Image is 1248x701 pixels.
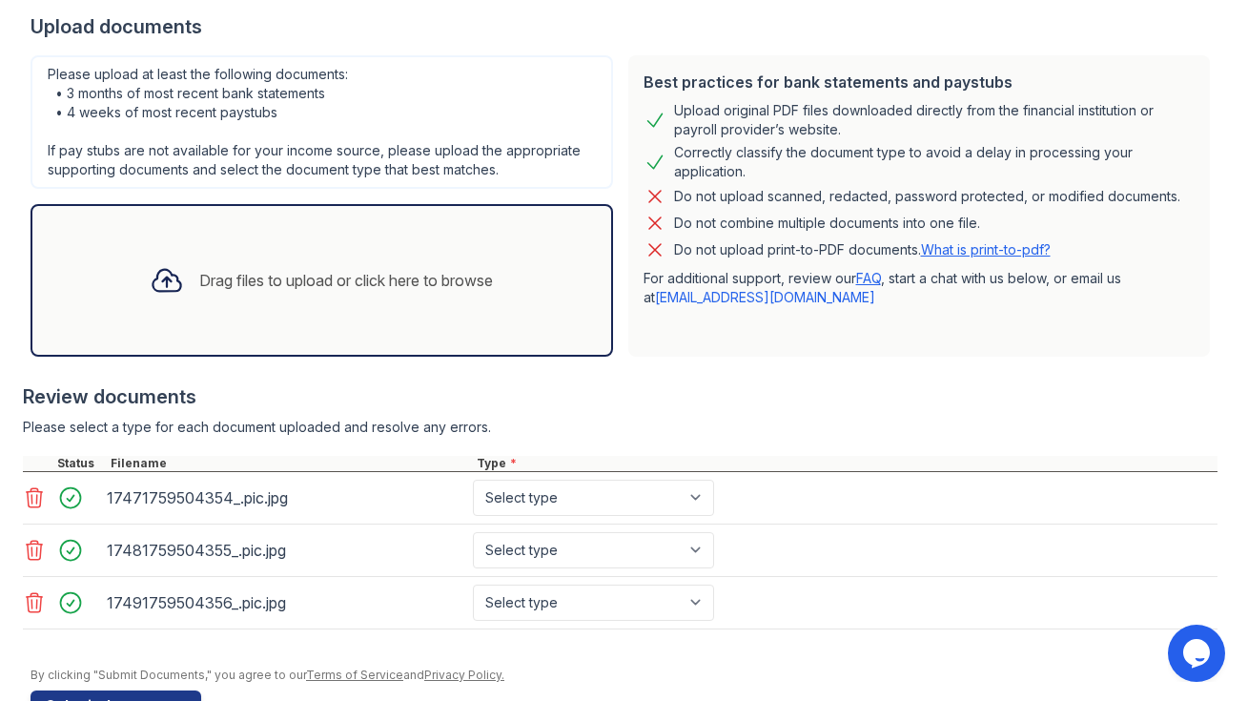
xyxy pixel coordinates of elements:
[856,270,881,286] a: FAQ
[31,668,1217,683] div: By clicking "Submit Documents," you agree to our and
[31,55,613,189] div: Please upload at least the following documents: • 3 months of most recent bank statements • 4 wee...
[674,240,1051,259] p: Do not upload print-to-PDF documents.
[921,241,1051,258] a: What is print-to-pdf?
[424,668,504,682] a: Privacy Policy.
[107,588,465,618] div: 17491759504356_.pic.jpg
[107,483,465,513] div: 17471759504354_.pic.jpg
[199,269,493,292] div: Drag files to upload or click here to browse
[674,185,1180,208] div: Do not upload scanned, redacted, password protected, or modified documents.
[674,143,1196,181] div: Correctly classify the document type to avoid a delay in processing your application.
[674,101,1196,139] div: Upload original PDF files downloaded directly from the financial institution or payroll provider’...
[644,269,1196,307] p: For additional support, review our , start a chat with us below, or email us at
[107,535,465,566] div: 17481759504355_.pic.jpg
[1168,625,1229,682] iframe: chat widget
[473,456,1217,471] div: Type
[644,71,1196,93] div: Best practices for bank statements and paystubs
[53,456,107,471] div: Status
[23,383,1217,410] div: Review documents
[674,212,980,235] div: Do not combine multiple documents into one file.
[31,13,1217,40] div: Upload documents
[23,418,1217,437] div: Please select a type for each document uploaded and resolve any errors.
[306,668,403,682] a: Terms of Service
[107,456,473,471] div: Filename
[655,289,875,305] a: [EMAIL_ADDRESS][DOMAIN_NAME]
